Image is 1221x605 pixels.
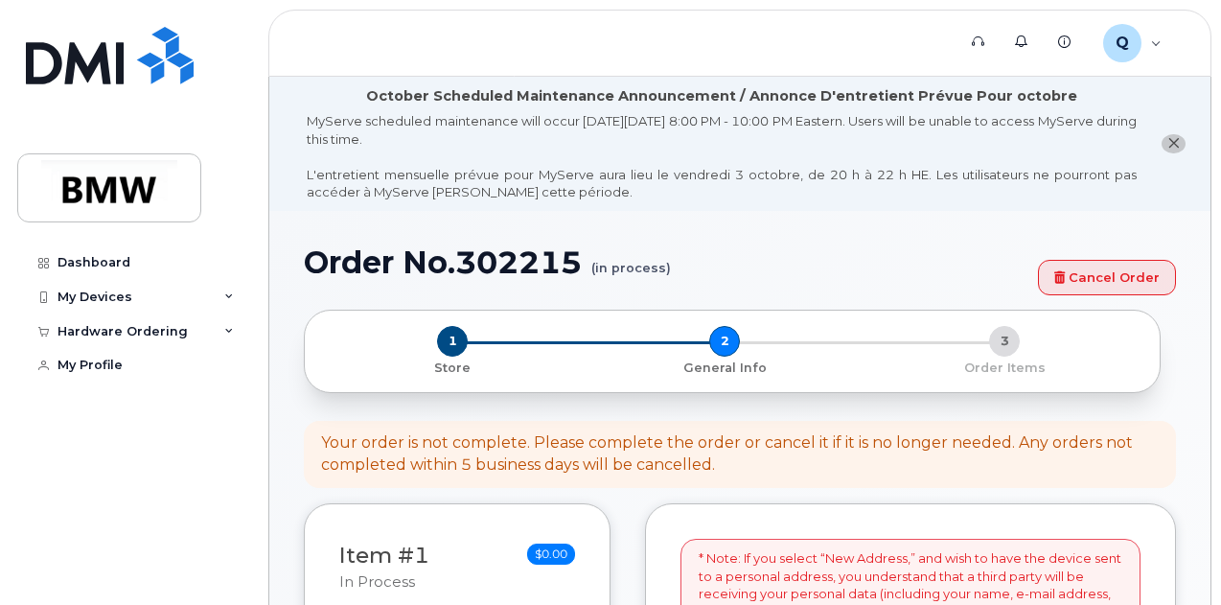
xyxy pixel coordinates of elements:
[307,112,1137,201] div: MyServe scheduled maintenance will occur [DATE][DATE] 8:00 PM - 10:00 PM Eastern. Users will be u...
[339,544,429,593] h3: Item #1
[437,326,468,357] span: 1
[591,245,671,275] small: (in process)
[321,432,1159,477] div: Your order is not complete. Please complete the order or cancel it if it is no longer needed. Any...
[1138,522,1207,591] iframe: Messenger Launcher
[339,573,415,591] small: in process
[328,360,577,377] p: Store
[527,544,575,565] span: $0.00
[320,357,585,377] a: 1 Store
[1038,260,1176,295] a: Cancel Order
[366,86,1077,106] div: October Scheduled Maintenance Announcement / Annonce D'entretient Prévue Pour octobre
[304,245,1028,279] h1: Order No.302215
[1162,134,1186,154] button: close notification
